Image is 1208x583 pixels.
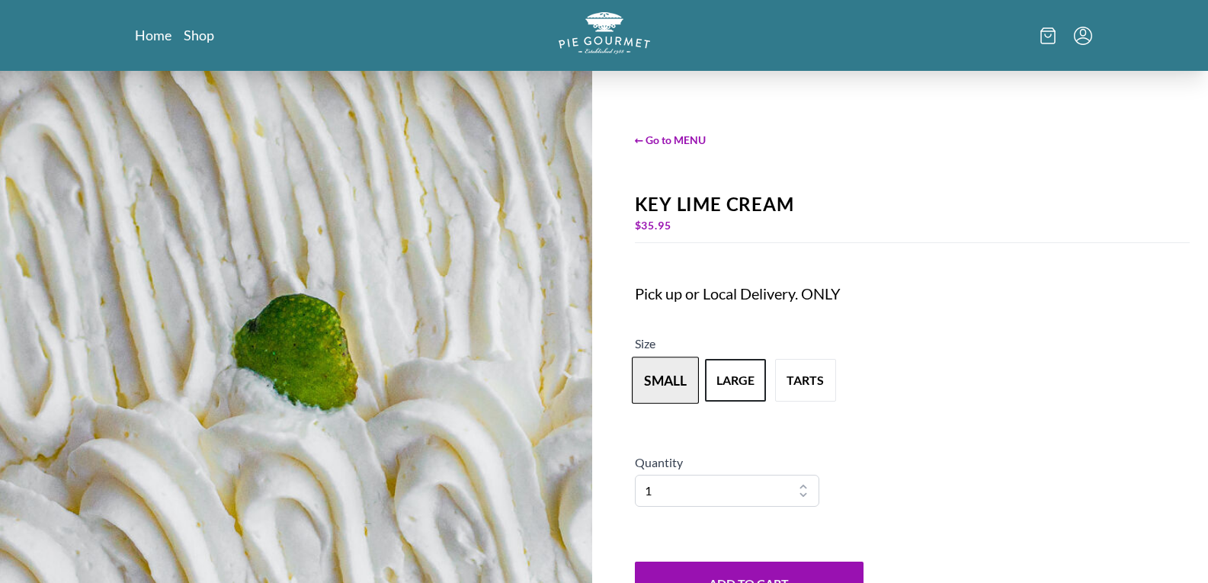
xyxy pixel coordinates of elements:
[635,132,1190,148] span: ← Go to MENU
[775,359,836,402] button: Variant Swatch
[559,12,650,54] img: logo
[184,26,214,44] a: Shop
[135,26,171,44] a: Home
[635,475,820,507] select: Quantity
[1074,27,1092,45] button: Menu
[632,357,699,404] button: Variant Swatch
[635,455,683,469] span: Quantity
[559,12,650,59] a: Logo
[635,215,1190,236] div: $ 35.95
[705,359,766,402] button: Variant Swatch
[635,336,655,351] span: Size
[635,283,1074,304] div: Pick up or Local Delivery. ONLY
[635,194,1190,215] div: Key Lime Cream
